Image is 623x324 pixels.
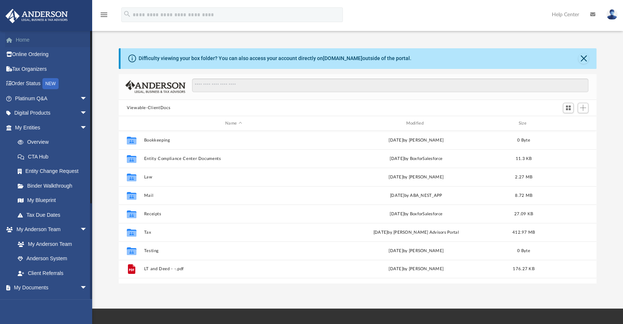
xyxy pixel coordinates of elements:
img: User Pic [606,9,617,20]
span: arrow_drop_down [80,91,95,106]
span: 11.3 KB [516,157,532,161]
a: [DOMAIN_NAME] [323,55,362,61]
button: Switch to Grid View [563,103,574,113]
a: Tax Organizers [5,62,98,76]
div: Difficulty viewing your box folder? You can also access your account directly on outside of the p... [139,55,411,62]
i: search [123,10,131,18]
a: menu [100,14,108,19]
div: [DATE] by [PERSON_NAME] [327,174,506,181]
a: Overview [10,135,98,150]
a: Tax Due Dates [10,208,98,222]
img: Anderson Advisors Platinum Portal [3,9,70,23]
div: grid [119,131,596,283]
a: Entity Change Request [10,164,98,179]
button: Tax [144,230,323,235]
span: 2.27 MB [515,175,532,179]
a: My Anderson Teamarrow_drop_down [5,222,95,237]
button: Viewable-ClientDocs [127,105,170,111]
a: Online Ordering [5,47,98,62]
a: Binder Walkthrough [10,178,98,193]
button: Law [144,175,323,180]
div: Modified [326,120,506,127]
button: Close [578,53,589,64]
button: Receipts [144,212,323,216]
div: [DATE] by BoxforSalesforce [327,211,506,217]
div: [DATE] by [PERSON_NAME] [327,266,506,272]
a: My Blueprint [10,193,95,208]
button: Mail [144,193,323,198]
a: Box [10,295,91,310]
span: arrow_drop_down [80,281,95,296]
span: arrow_drop_down [80,120,95,135]
div: [DATE] by BoxforSalesforce [327,156,506,162]
span: 27.09 KB [514,212,533,216]
button: Entity Compliance Center Documents [144,156,323,161]
span: 412.97 MB [512,230,535,234]
a: Client Referrals [10,266,95,281]
div: Name [144,120,323,127]
span: 0 Byte [517,249,530,253]
span: 176.27 KB [513,267,534,271]
span: arrow_drop_down [80,106,95,121]
span: 8.72 MB [515,194,532,198]
i: menu [100,10,108,19]
a: Anderson System [10,251,95,266]
div: NEW [42,78,59,89]
button: Testing [144,248,323,253]
a: CTA Hub [10,149,98,164]
div: [DATE] by [PERSON_NAME] Advisors Portal [327,229,506,236]
a: Order StatusNEW [5,76,98,91]
button: Bookkeeping [144,138,323,143]
a: Home [5,32,98,47]
button: LT and Deed - -.pdf [144,267,323,272]
button: Add [578,103,589,113]
a: Platinum Q&Aarrow_drop_down [5,91,98,106]
a: My Anderson Team [10,237,91,251]
a: My Entitiesarrow_drop_down [5,120,98,135]
div: id [122,120,140,127]
div: [DATE] by [PERSON_NAME] [327,137,506,144]
div: [DATE] by ABA_NEST_APP [327,192,506,199]
input: Search files and folders [192,79,588,93]
div: id [542,120,593,127]
span: arrow_drop_down [80,222,95,237]
div: [DATE] by [PERSON_NAME] [327,248,506,254]
a: My Documentsarrow_drop_down [5,281,95,295]
span: 0 Byte [517,138,530,142]
a: Digital Productsarrow_drop_down [5,106,98,121]
div: Size [509,120,539,127]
